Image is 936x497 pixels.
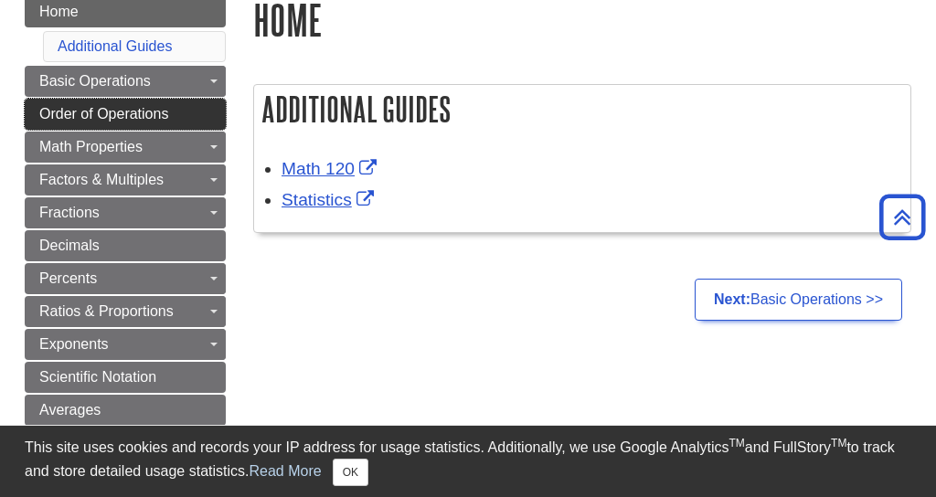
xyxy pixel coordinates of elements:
[25,164,226,196] a: Factors & Multiples
[39,106,168,122] span: Order of Operations
[254,85,910,133] h2: Additional Guides
[25,263,226,294] a: Percents
[39,172,164,187] span: Factors & Multiples
[873,205,931,229] a: Back to Top
[25,437,911,486] div: This site uses cookies and records your IP address for usage statistics. Additionally, we use Goo...
[25,66,226,97] a: Basic Operations
[39,270,97,286] span: Percents
[695,279,902,321] a: Next:Basic Operations >>
[39,73,151,89] span: Basic Operations
[729,437,744,449] sup: TM
[25,197,226,228] a: Fractions
[333,459,368,486] button: Close
[282,159,381,178] a: Link opens in new window
[39,205,100,220] span: Fractions
[25,362,226,393] a: Scientific Notation
[39,139,143,154] span: Math Properties
[39,303,174,319] span: Ratios & Proportions
[39,336,109,352] span: Exponents
[25,329,226,360] a: Exponents
[39,402,101,418] span: Averages
[25,230,226,261] a: Decimals
[39,369,156,385] span: Scientific Notation
[25,395,226,426] a: Averages
[714,291,750,307] strong: Next:
[58,38,172,54] a: Additional Guides
[25,132,226,163] a: Math Properties
[249,463,321,479] a: Read More
[25,99,226,130] a: Order of Operations
[39,238,100,253] span: Decimals
[39,4,79,19] span: Home
[282,190,378,209] a: Link opens in new window
[831,437,846,449] sup: TM
[25,296,226,327] a: Ratios & Proportions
